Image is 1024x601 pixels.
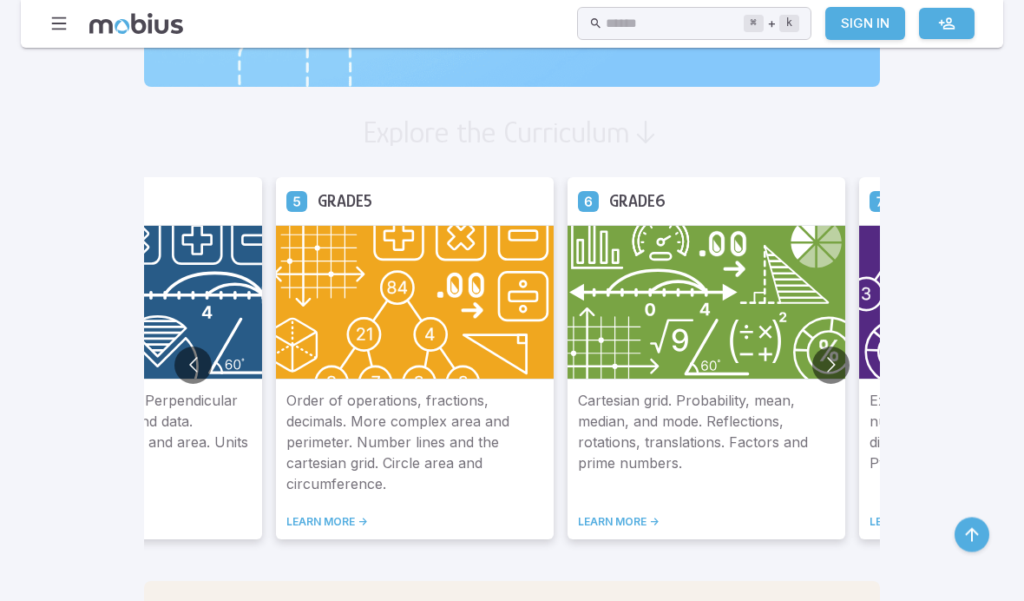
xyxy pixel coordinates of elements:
[812,347,850,385] button: Go to next slide
[870,191,890,212] a: Grade 7
[578,191,599,212] a: Grade 6
[286,516,543,530] a: LEARN MORE ->
[779,15,799,32] kbd: k
[276,226,554,380] img: Grade 5
[609,188,666,215] h5: Grade 6
[744,15,764,32] kbd: ⌘
[578,516,835,530] a: LEARN MORE ->
[286,391,543,495] p: Order of operations, fractions, decimals. More complex area and perimeter. Number lines and the c...
[578,391,835,495] p: Cartesian grid. Probability, mean, median, and mode. Reflections, rotations, translations. Factor...
[363,116,630,150] h2: Explore the Curriculum
[744,13,799,34] div: +
[825,7,905,40] a: Sign In
[318,188,372,215] h5: Grade 5
[568,226,845,380] img: Grade 6
[174,347,212,385] button: Go to previous slide
[286,191,307,212] a: Grade 5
